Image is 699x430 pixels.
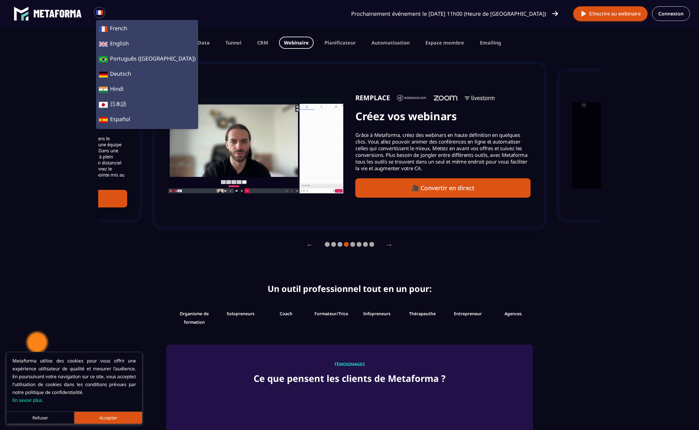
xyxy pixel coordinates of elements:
[227,311,255,316] span: Solopreneurs
[12,357,136,404] p: Metaforma utilise des cookies pour vous offrir une expérience utilisateur de qualité et mesurer l...
[99,25,195,34] span: French
[504,311,522,316] span: Agences
[99,115,108,124] img: es
[280,311,292,316] span: Coach
[580,10,587,18] img: play
[652,6,690,21] a: Connexion
[193,37,215,49] button: Data
[99,55,195,64] span: Português ([GEOGRAPHIC_DATA])
[221,37,246,49] button: Tunnel
[355,109,531,123] h3: Créez vos webinars
[98,55,601,236] section: Gallery
[110,10,115,17] input: Search for option
[355,178,531,198] button: 🎥 Convertir en direct
[99,25,108,34] img: fr
[99,70,108,79] img: de
[320,37,361,49] button: Planificateur
[172,309,216,326] span: Organisme de formation
[465,95,495,100] img: icon
[168,283,531,294] h2: Un outil professionnel tout en un pour:
[397,94,427,101] img: icon
[367,37,414,49] button: Automatisation
[99,40,108,49] img: en
[355,132,531,172] p: Grâce à Metaforma, créez des webinars en haute définition en quelques clics. Vous allez pouvoir a...
[33,10,82,18] img: logo
[105,7,120,20] div: Search for option
[421,37,469,49] button: Espace membre
[315,311,348,316] span: Formateur/Trice
[252,37,273,49] button: CRM
[409,311,436,316] span: Thérapeuthe
[99,100,195,109] span: 日本語
[14,6,29,21] img: logo
[475,37,506,49] button: Emailing
[183,372,516,385] h2: Ce que pensent les clients de Metaforma ?
[351,9,546,18] p: Prochainement événement le [DATE] 11h00 (Heure de [GEOGRAPHIC_DATA])
[552,10,558,17] img: arrow-right
[433,95,458,101] img: icon
[99,70,195,79] span: Deutsch
[355,93,390,102] h4: REMPLACE
[183,361,516,367] h3: TÉMOIGNAGES
[99,55,108,64] img: a0
[168,98,344,193] img: gif
[99,100,108,109] img: ja
[573,6,647,21] button: S’inscrire au webinaire
[99,85,195,94] span: Hindi
[99,85,108,94] img: hi
[12,397,43,403] a: En savoir plus.
[6,412,74,424] button: Refuser
[301,236,319,253] button: ←
[380,236,398,253] button: →
[99,40,195,49] span: English
[99,115,195,124] span: Español
[363,311,391,316] span: Infopreneurs
[96,9,103,16] img: fr
[74,412,142,424] button: Accepter
[454,311,482,316] span: Entrepreneur
[279,37,314,49] button: Webinaire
